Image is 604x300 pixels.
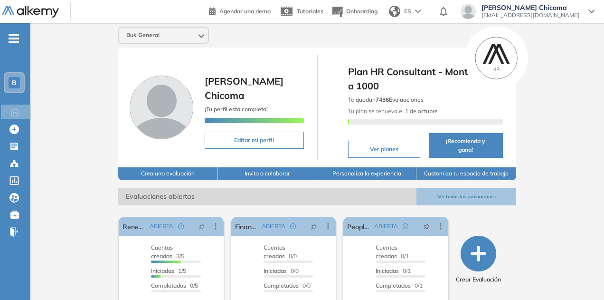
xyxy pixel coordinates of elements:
button: Customiza tu espacio de trabajo [416,167,516,180]
span: Evaluaciones abiertas [118,188,416,205]
span: [PERSON_NAME] Chicoma [481,4,579,11]
button: pushpin [303,219,324,234]
span: Iniciadas [264,267,287,274]
span: check-circle [178,223,184,229]
span: Tutoriales [297,8,323,15]
span: B [12,79,17,87]
span: 0/1 [376,267,411,274]
span: Cuentas creadas [376,244,397,260]
button: pushpin [416,219,437,234]
span: Iniciadas [151,267,174,274]
span: 0/0 [264,267,299,274]
span: ES [404,7,411,16]
span: ¡Tu perfil está completo! [205,106,268,113]
button: Onboarding [331,1,377,22]
span: Completados [151,282,186,289]
button: Invita a colaborar [218,167,317,180]
span: Completados [376,282,411,289]
button: Ver planes [348,141,420,158]
span: 0/1 [376,282,423,289]
span: Tu plan se renueva el [348,107,438,115]
span: pushpin [198,223,205,230]
img: world [389,6,400,17]
span: Te quedan Evaluaciones [348,96,424,103]
button: pushpin [191,219,212,234]
img: Logo [2,6,59,18]
span: Crear Evaluación [456,275,501,284]
span: 1/5 [151,267,186,274]
span: pushpin [311,223,317,230]
span: Completados [264,282,299,289]
a: People Happiness Manager [347,217,370,236]
span: 0/0 [264,282,311,289]
button: Editar mi perfil [205,132,303,149]
b: 7436 [376,96,389,103]
span: Onboarding [346,8,377,15]
span: 0/0 [264,244,297,260]
span: check-circle [290,223,296,229]
button: ¡Recomienda y gana! [429,133,503,158]
span: ABIERTA [374,222,398,231]
span: 0/5 [151,282,198,289]
span: Agendar una demo [219,8,271,15]
span: [EMAIL_ADDRESS][DOMAIN_NAME] [481,11,579,19]
button: Ver todas las evaluaciones [416,188,516,205]
span: Iniciadas [376,267,399,274]
a: Agendar una demo [209,5,271,16]
a: Renewal Consultant - Upselling [123,217,146,236]
span: ABIERTA [262,222,285,231]
button: Crea una evaluación [118,167,217,180]
span: pushpin [423,223,430,230]
span: [PERSON_NAME] Chicoma [205,75,283,101]
i: - [9,38,19,39]
img: arrow [415,10,421,13]
b: 1 de octubre [404,107,438,115]
span: Cuentas creadas [151,244,173,260]
span: Cuentas creadas [264,244,285,260]
button: Crear Evaluación [456,236,501,284]
span: Buk General [126,31,160,39]
span: check-circle [403,223,408,229]
span: 3/5 [151,244,184,260]
img: Foto de perfil [130,76,193,139]
a: Finance Analyst | [GEOGRAPHIC_DATA] [235,217,258,236]
span: 0/1 [376,244,409,260]
span: Plan HR Consultant - Month - 701 a 1000 [348,65,503,93]
button: Personaliza la experiencia [317,167,416,180]
span: ABIERTA [150,222,173,231]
